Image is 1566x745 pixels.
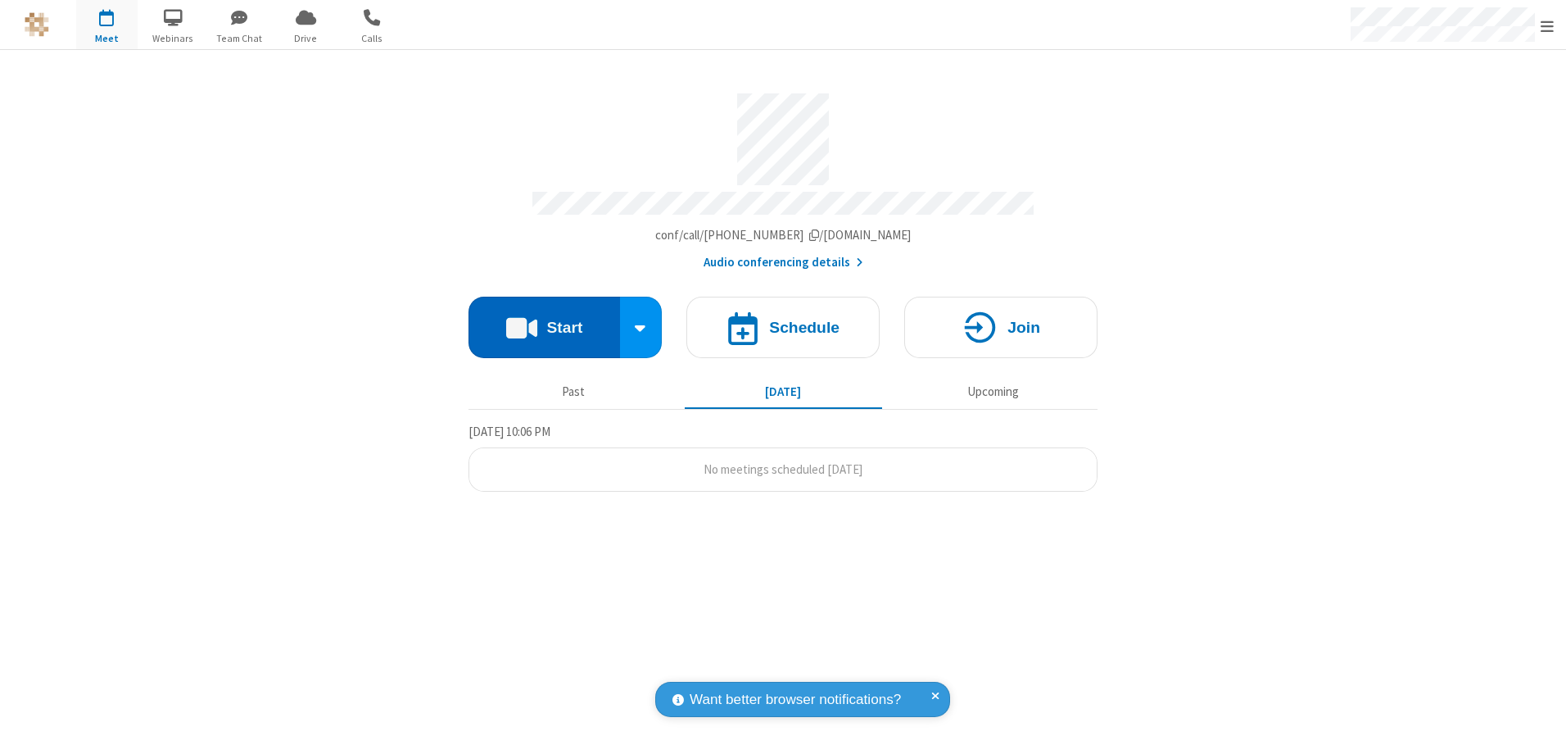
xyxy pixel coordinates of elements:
button: Schedule [686,297,880,358]
button: Start [468,297,620,358]
span: Meet [76,31,138,46]
span: Calls [342,31,403,46]
span: Copy my meeting room link [655,227,912,243]
button: Past [475,376,672,407]
button: Copy my meeting room linkCopy my meeting room link [655,226,912,245]
h4: Start [546,320,582,335]
h4: Schedule [769,320,840,335]
button: [DATE] [685,376,882,407]
span: [DATE] 10:06 PM [468,424,550,439]
img: QA Selenium DO NOT DELETE OR CHANGE [25,12,49,37]
span: Drive [275,31,337,46]
span: Want better browser notifications? [690,689,901,711]
button: Join [904,297,1098,358]
button: Audio conferencing details [704,253,863,272]
h4: Join [1007,320,1040,335]
section: Account details [468,81,1098,272]
span: No meetings scheduled [DATE] [704,461,862,477]
div: Start conference options [620,297,663,358]
span: Webinars [143,31,204,46]
section: Today's Meetings [468,422,1098,493]
span: Team Chat [209,31,270,46]
button: Upcoming [894,376,1092,407]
